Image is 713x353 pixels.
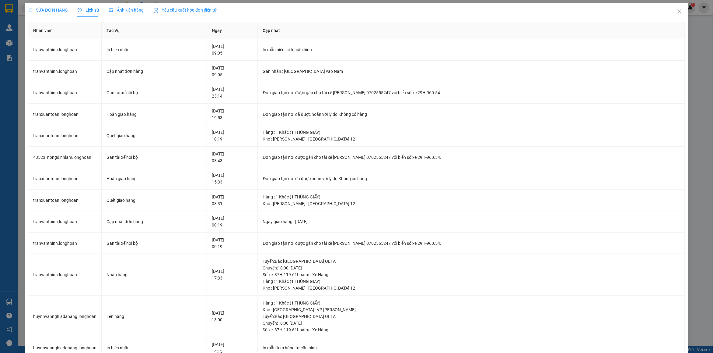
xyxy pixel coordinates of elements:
div: In mẫu biên lai tự cấu hình [263,46,680,53]
div: [DATE] 17:33 [212,268,253,281]
td: tranvanthinh.longhoan [28,39,102,61]
span: close [677,9,682,14]
td: tranxuantoan.longhoan [28,125,102,147]
div: In biên nhận [107,46,202,53]
span: Lịch sử [78,8,99,12]
div: Đơn giao tận nơi đã được hoãn với lý do Không có hàng [263,175,680,182]
div: [DATE] 08:43 [212,151,253,164]
div: Kho : [PERSON_NAME] : [GEOGRAPHIC_DATA] 12 [263,285,680,291]
div: Cập nhật đơn hàng [107,218,202,225]
button: Close [671,3,688,20]
div: Kho : [GEOGRAPHIC_DATA] : VP [PERSON_NAME] [263,306,680,313]
span: SỬA ĐƠN HÀNG [28,8,68,12]
th: Cập nhật [258,22,685,39]
div: Tuyến : Bắc [GEOGRAPHIC_DATA] QL1A Chuyến: 18:00 [DATE] Số xe: 37H-119.61 Loại xe: Xe Hàng [263,258,680,278]
div: [DATE] 10:19 [212,129,253,142]
span: edit [28,8,32,12]
th: Nhân viên [28,22,102,39]
div: Lên hàng [107,313,202,320]
td: tranxuantoan.longhoan [28,168,102,190]
span: clock-circle [78,8,82,12]
div: [DATE] 00:19 [212,237,253,250]
div: Gán tài xế nội bộ [107,240,202,247]
div: Gán tài xế nội bộ [107,89,202,96]
div: Hoãn giao hàng [107,111,202,118]
div: Quét giao hàng [107,197,202,204]
div: Kho : [PERSON_NAME] : [GEOGRAPHIC_DATA] 12 [263,200,680,207]
span: picture [109,8,113,12]
img: icon [153,8,158,13]
div: Hàng : 1 Khác (1 THÙNG GIẤY) [263,129,680,136]
div: Kho : [PERSON_NAME] : [GEOGRAPHIC_DATA] 12 [263,136,680,142]
div: [DATE] 09:05 [212,43,253,56]
div: Tuyến : Bắc [GEOGRAPHIC_DATA] QL1A Chuyến: 18:00 [DATE] Số xe: 37H-119.61 Loại xe: Xe Hàng [263,313,680,333]
td: tranxuantoan.longhoan [28,104,102,125]
div: Đơn giao tận nơi được gán cho tài xế [PERSON_NAME] 0702555247 với biển số xe 29H-960.54. [263,240,680,247]
div: Quét giao hàng [107,132,202,139]
td: tranxuantoan.longhoan [28,190,102,211]
div: [DATE] 15:33 [212,172,253,185]
td: huynhvannghiadanang.longhoan [28,296,102,337]
div: Gán nhãn : [GEOGRAPHIC_DATA] vào Nam [263,68,680,75]
div: [DATE] 19:53 [212,108,253,121]
span: Ảnh kiện hàng [109,8,144,12]
div: Đơn giao tận nơi được gán cho tài xế [PERSON_NAME] 0702555247 với biển số xe 29H-960.54. [263,89,680,96]
td: tranvanthinh.longhoan [28,61,102,82]
div: [DATE] 23:14 [212,86,253,99]
div: Hoãn giao hàng [107,175,202,182]
div: [DATE] 09:05 [212,65,253,78]
td: 43523_nongdinhlam.longhoan [28,147,102,168]
th: Tác Vụ [102,22,207,39]
div: In biên nhận [107,344,202,351]
div: [DATE] 00:19 [212,215,253,228]
th: Ngày [207,22,258,39]
div: Hàng : 1 Khác (1 THÙNG GIẤY) [263,300,680,306]
div: [DATE] 08:31 [212,194,253,207]
div: Ngày giao hàng : [DATE] [263,218,680,225]
td: tranvanthinh.longhoan [28,254,102,296]
div: Gán tài xế nội bộ [107,154,202,161]
div: Hàng : 1 Khác (1 THÙNG GIẤY) [263,278,680,285]
div: Nhập hàng [107,271,202,278]
div: Cập nhật đơn hàng [107,68,202,75]
td: tranvanthinh.longhoan [28,82,102,104]
div: Hàng : 1 Khác (1 THÙNG GIẤY) [263,194,680,200]
td: tranvanthinh.longhoan [28,211,102,233]
div: [DATE] 13:00 [212,310,253,323]
span: Yêu cầu xuất hóa đơn điện tử [153,8,217,12]
div: Đơn giao tận nơi đã được hoãn với lý do Không có hàng [263,111,680,118]
div: Đơn giao tận nơi được gán cho tài xế [PERSON_NAME] 0702555247 với biển số xe 29H-960.54. [263,154,680,161]
div: In mẫu tem hàng tự cấu hình [263,344,680,351]
td: tranvanthinh.longhoan [28,233,102,254]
